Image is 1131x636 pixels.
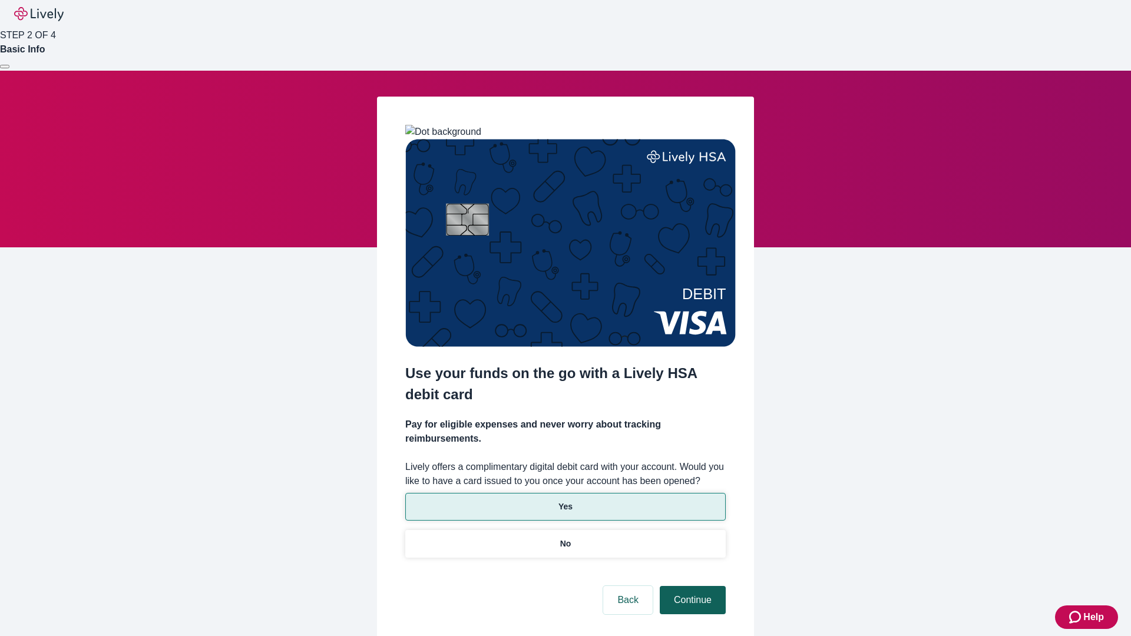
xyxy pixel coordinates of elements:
[660,586,726,614] button: Continue
[558,501,573,513] p: Yes
[405,363,726,405] h2: Use your funds on the go with a Lively HSA debit card
[405,493,726,521] button: Yes
[1069,610,1083,624] svg: Zendesk support icon
[603,586,653,614] button: Back
[14,7,64,21] img: Lively
[405,460,726,488] label: Lively offers a complimentary digital debit card with your account. Would you like to have a card...
[405,530,726,558] button: No
[405,125,481,139] img: Dot background
[1083,610,1104,624] span: Help
[405,139,736,347] img: Debit card
[405,418,726,446] h4: Pay for eligible expenses and never worry about tracking reimbursements.
[560,538,571,550] p: No
[1055,605,1118,629] button: Zendesk support iconHelp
